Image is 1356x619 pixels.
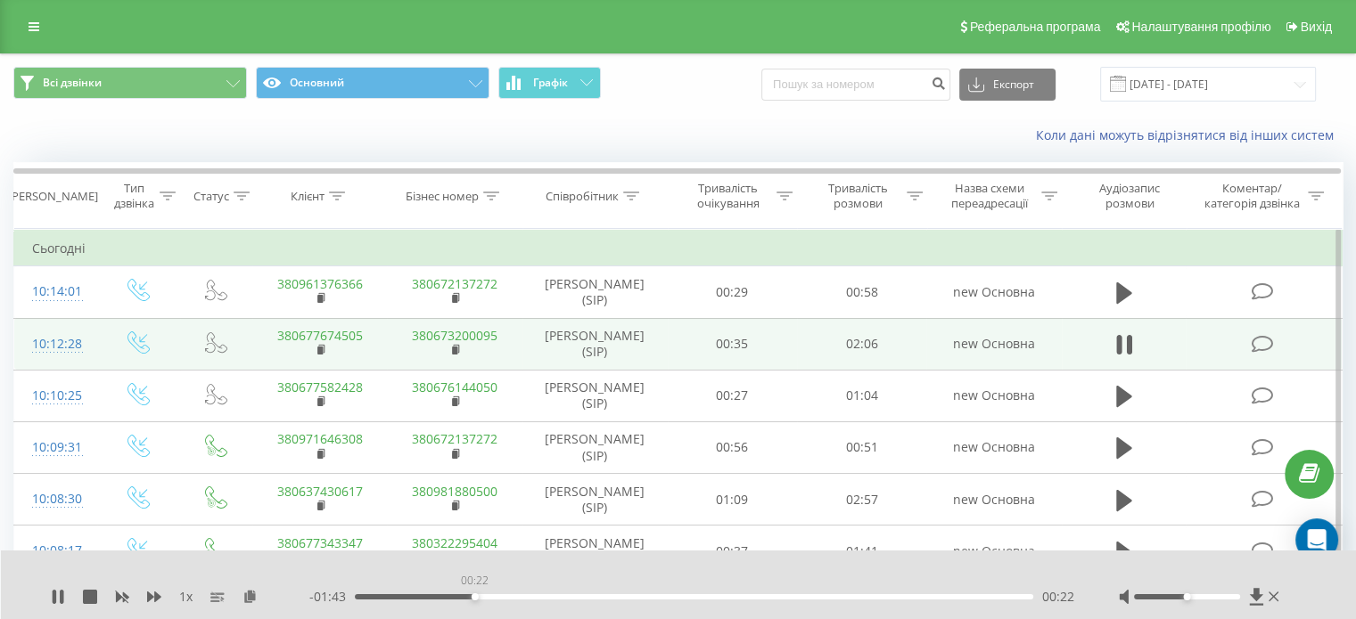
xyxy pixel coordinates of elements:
span: Графік [533,77,568,89]
td: 01:09 [668,474,797,525]
div: 00:22 [457,568,492,593]
a: 380672137272 [412,430,497,447]
span: 1 x [179,588,193,606]
div: Тип дзвінка [112,181,154,211]
td: 01:41 [797,525,926,577]
span: - 01:43 [309,588,355,606]
td: [PERSON_NAME] (SIP) [522,318,668,370]
td: new Основна [926,474,1061,525]
td: new Основна [926,525,1061,577]
td: new Основна [926,421,1061,473]
td: [PERSON_NAME] (SIP) [522,525,668,577]
button: Всі дзвінки [13,67,247,99]
td: [PERSON_NAME] (SIP) [522,421,668,473]
td: [PERSON_NAME] (SIP) [522,370,668,421]
div: Назва схеми переадресації [943,181,1037,211]
a: 380672137272 [412,275,497,292]
div: Аудіозапис розмови [1078,181,1182,211]
a: 380971646308 [277,430,363,447]
td: new Основна [926,266,1061,318]
td: 02:57 [797,474,926,525]
td: new Основна [926,370,1061,421]
td: 00:29 [668,266,797,318]
td: 00:27 [668,370,797,421]
div: Тривалість очікування [684,181,773,211]
button: Експорт [959,69,1056,101]
a: 380677582428 [277,379,363,395]
div: 10:08:30 [32,482,79,517]
div: 10:09:31 [32,430,79,465]
td: 00:56 [668,421,797,473]
a: 380981880500 [412,483,497,500]
button: Основний [256,67,489,99]
td: 00:35 [668,318,797,370]
a: 380322295404 [412,534,497,551]
div: Коментар/категорія дзвінка [1199,181,1303,211]
span: Налаштування профілю [1131,20,1270,34]
td: 02:06 [797,318,926,370]
td: 01:04 [797,370,926,421]
div: 10:12:28 [32,327,79,362]
div: Тривалість розмови [813,181,902,211]
td: 00:37 [668,525,797,577]
td: new Основна [926,318,1061,370]
a: 380961376366 [277,275,363,292]
input: Пошук за номером [761,69,950,101]
a: Коли дані можуть відрізнятися вiд інших систем [1036,126,1343,143]
div: Accessibility label [472,593,479,600]
div: 10:10:25 [32,379,79,413]
span: Всі дзвінки [43,76,102,90]
div: 10:08:17 [32,533,79,568]
div: Бізнес номер [406,189,479,204]
a: 380677343347 [277,534,363,551]
div: [PERSON_NAME] [8,189,98,204]
a: 380673200095 [412,327,497,344]
td: Сьогодні [14,231,1343,266]
div: Клієнт [291,189,325,204]
td: [PERSON_NAME] (SIP) [522,266,668,318]
td: 00:58 [797,266,926,318]
span: 00:22 [1042,588,1074,606]
div: Open Intercom Messenger [1295,518,1338,561]
span: Вихід [1301,20,1332,34]
a: 380676144050 [412,379,497,395]
div: 10:14:01 [32,274,79,309]
div: Співробітник [546,189,619,204]
button: Графік [498,67,601,99]
div: Статус [193,189,229,204]
a: 380637430617 [277,483,363,500]
div: Accessibility label [1183,593,1190,600]
td: [PERSON_NAME] (SIP) [522,474,668,525]
td: 00:51 [797,421,926,473]
a: 380677674505 [277,327,363,344]
span: Реферальна програма [970,20,1101,34]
